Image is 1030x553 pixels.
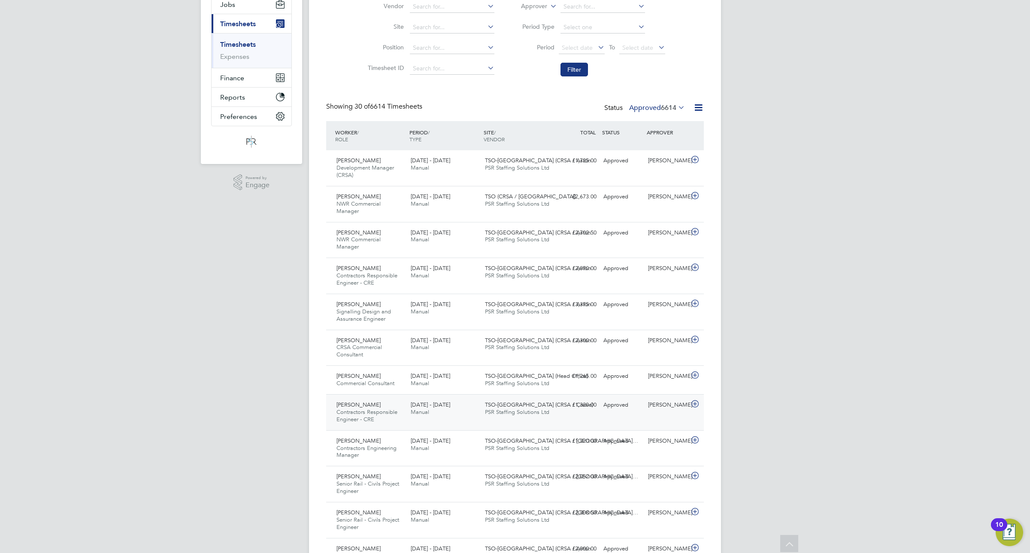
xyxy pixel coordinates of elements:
[996,519,1023,546] button: Open Resource Center, 10 new notifications
[645,125,689,140] div: APPROVER
[645,154,689,168] div: [PERSON_NAME]
[326,102,424,111] div: Showing
[600,334,645,348] div: Approved
[485,480,549,487] span: PSR Staffing Solutions Ltd
[336,229,381,236] span: [PERSON_NAME]
[560,1,645,13] input: Search for...
[212,14,291,33] button: Timesheets
[220,40,256,49] a: Timesheets
[336,236,381,250] span: NWR Commercial Manager
[336,408,397,423] span: Contractors Responsible Engineer - CRE
[555,398,600,412] div: £1,320.00
[555,226,600,240] div: £2,702.50
[555,298,600,312] div: £3,375.00
[485,372,588,380] span: TSO-[GEOGRAPHIC_DATA] (Head Office)
[645,226,689,240] div: [PERSON_NAME]
[509,2,547,11] label: Approver
[485,516,549,523] span: PSR Staffing Solutions Ltd
[485,301,597,308] span: TSO-[GEOGRAPHIC_DATA] (CRSA / Aston…
[485,444,549,452] span: PSR Staffing Solutions Ltd
[336,380,394,387] span: Commercial Consultant
[600,154,645,168] div: Approved
[336,545,381,552] span: [PERSON_NAME]
[600,226,645,240] div: Approved
[411,193,450,200] span: [DATE] - [DATE]
[354,102,370,111] span: 30 of
[516,23,554,30] label: Period Type
[485,264,597,272] span: TSO-[GEOGRAPHIC_DATA] (CRSA / Aston…
[211,135,292,149] a: Go to home page
[645,334,689,348] div: [PERSON_NAME]
[365,2,404,10] label: Vendor
[645,506,689,520] div: [PERSON_NAME]
[484,136,505,143] span: VENDOR
[600,434,645,448] div: Approved
[411,372,450,380] span: [DATE] - [DATE]
[245,182,270,189] span: Engage
[365,23,404,30] label: Site
[411,229,450,236] span: [DATE] - [DATE]
[233,174,270,191] a: Powered byEngage
[485,509,638,516] span: TSO-[GEOGRAPHIC_DATA] (CRSA / [GEOGRAPHIC_DATA]…
[411,264,450,272] span: [DATE] - [DATE]
[600,470,645,484] div: Approved
[645,398,689,412] div: [PERSON_NAME]
[560,21,645,33] input: Select one
[212,88,291,106] button: Reports
[485,272,549,279] span: PSR Staffing Solutions Ltd
[485,308,549,315] span: PSR Staffing Solutions Ltd
[336,509,381,516] span: [PERSON_NAME]
[411,408,429,416] span: Manual
[485,545,597,552] span: TSO-[GEOGRAPHIC_DATA] (CRSA / Aston…
[555,154,600,168] div: £1,725.00
[411,236,429,243] span: Manual
[482,125,556,147] div: SITE
[600,506,645,520] div: Approved
[485,200,549,207] span: PSR Staffing Solutions Ltd
[410,21,494,33] input: Search for...
[365,64,404,72] label: Timesheet ID
[645,369,689,383] div: [PERSON_NAME]
[212,107,291,126] button: Preferences
[220,93,245,101] span: Reports
[336,272,397,286] span: Contractors Responsible Engineer - CRE
[411,444,429,452] span: Manual
[485,236,549,243] span: PSR Staffing Solutions Ltd
[411,516,429,523] span: Manual
[336,401,381,408] span: [PERSON_NAME]
[485,164,549,171] span: PSR Staffing Solutions Ltd
[516,43,554,51] label: Period
[411,545,450,552] span: [DATE] - [DATE]
[212,33,291,68] div: Timesheets
[220,112,257,121] span: Preferences
[336,157,381,164] span: [PERSON_NAME]
[622,44,653,52] span: Select date
[485,437,638,444] span: TSO-[GEOGRAPHIC_DATA] (CRSA / [GEOGRAPHIC_DATA]…
[411,200,429,207] span: Manual
[354,102,422,111] span: 6614 Timesheets
[336,437,381,444] span: [PERSON_NAME]
[411,164,429,171] span: Manual
[220,20,256,28] span: Timesheets
[600,398,645,412] div: Approved
[606,42,618,53] span: To
[600,369,645,383] div: Approved
[645,298,689,312] div: [PERSON_NAME]
[485,473,638,480] span: TSO-[GEOGRAPHIC_DATA] (CRSA / [GEOGRAPHIC_DATA]…
[555,261,600,276] div: £2,070.00
[336,343,382,358] span: CRSA Commercial Consultant
[245,174,270,182] span: Powered by
[333,125,407,147] div: WORKER
[336,164,394,179] span: Development Manager (CRSA)
[485,408,549,416] span: PSR Staffing Solutions Ltd
[600,190,645,204] div: Approved
[411,157,450,164] span: [DATE] - [DATE]
[411,401,450,408] span: [DATE] - [DATE]
[428,129,430,136] span: /
[645,190,689,204] div: [PERSON_NAME]
[562,44,593,52] span: Select date
[485,343,549,351] span: PSR Staffing Solutions Ltd
[336,264,381,272] span: [PERSON_NAME]
[336,372,381,380] span: [PERSON_NAME]
[560,63,588,76] button: Filter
